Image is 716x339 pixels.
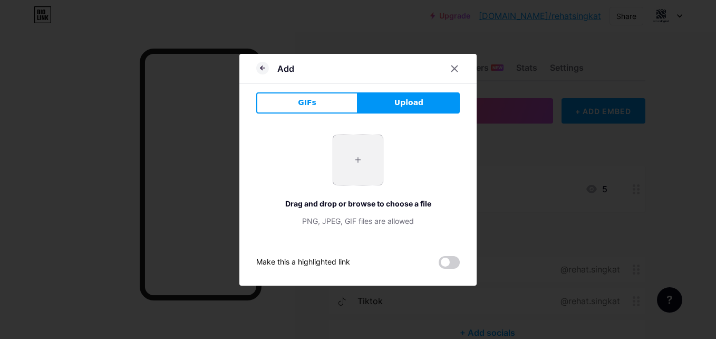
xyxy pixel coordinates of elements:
[298,97,316,108] span: GIFs
[256,215,460,227] div: PNG, JPEG, GIF files are allowed
[358,92,460,114] button: Upload
[277,62,294,75] div: Add
[256,198,460,209] div: Drag and drop or browse to choose a file
[256,92,358,114] button: GIFs
[256,256,350,269] div: Make this a highlighted link
[394,97,423,108] span: Upload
